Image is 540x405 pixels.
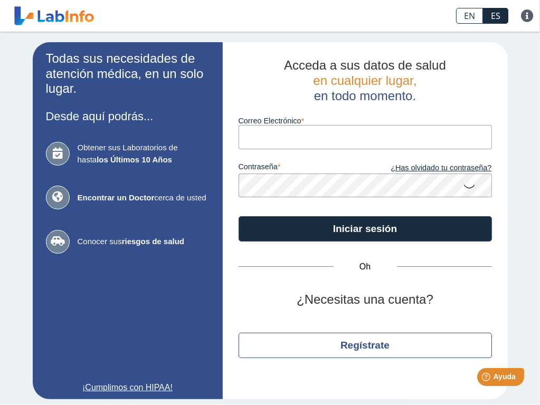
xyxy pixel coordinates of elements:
font: en todo momento. [314,89,416,103]
font: Desde aquí podrás... [46,110,154,123]
font: Conocer sus [78,237,122,246]
button: Regístrate [239,333,492,358]
font: ¿Necesitas una cuenta? [297,292,433,306]
font: en cualquier lugar, [313,73,416,88]
a: ¿Has olvidado tu contraseña? [365,162,492,174]
font: Oh [359,262,371,271]
font: contraseña [239,162,278,171]
font: Iniciar sesión [333,223,397,234]
font: los Últimos 10 Años [97,155,172,164]
font: Regístrate [340,340,390,351]
font: riesgos de salud [122,237,184,246]
font: Encontrar un Doctor [78,193,155,202]
font: Acceda a sus datos de salud [284,58,446,72]
font: ¿Has olvidado tu contraseña? [391,163,491,172]
font: EN [464,10,475,22]
font: Correo Electrónico [239,117,301,125]
font: Obtener sus Laboratorios de hasta [78,143,178,164]
font: cerca de usted [154,193,206,202]
font: ¡Cumplimos con HIPAA! [82,383,173,392]
iframe: Help widget launcher [446,364,528,393]
button: Iniciar sesión [239,216,492,242]
font: Todas sus necesidades de atención médica, en un solo lugar. [46,51,204,96]
font: ES [491,10,500,22]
